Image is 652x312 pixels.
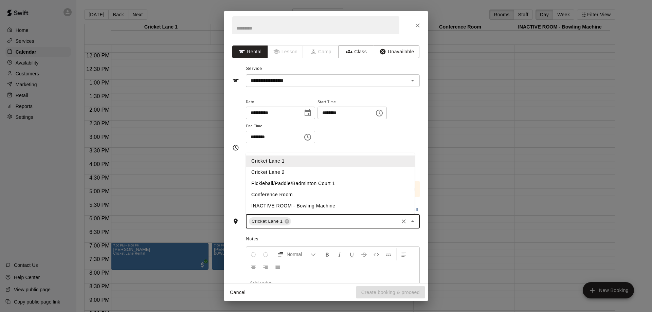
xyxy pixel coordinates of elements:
span: Normal [287,251,310,258]
li: Cricket Lane 2 [246,167,415,178]
li: INACTIVE ROOM - Bowling Machine [246,200,415,212]
span: Lessons must be created in the Services page first [268,45,304,58]
button: Close [412,19,424,32]
svg: Notes [232,283,239,290]
button: Clear [399,217,409,226]
span: Start Time [318,98,387,107]
button: Format Bold [322,248,333,260]
span: Cricket Lane 1 [249,218,286,225]
button: Left Align [398,248,410,260]
button: Redo [260,248,271,260]
svg: Timing [232,144,239,151]
button: Close [408,217,417,226]
button: Justify Align [272,260,284,273]
li: Pickleball/Paddle/Badminton Court 1 [246,178,415,189]
button: Insert Code [370,248,382,260]
button: Cancel [227,286,249,299]
button: Undo [248,248,259,260]
button: Class [339,45,374,58]
span: Date [246,98,315,107]
button: Choose time, selected time is 5:00 PM [373,106,386,120]
span: Notes [246,234,420,245]
svg: Service [232,77,239,84]
button: Format Italics [334,248,345,260]
button: Format Strikethrough [358,248,370,260]
button: Right Align [260,260,271,273]
button: Choose date, selected date is Sep 19, 2025 [301,106,314,120]
span: Camps can only be created in the Services page [303,45,339,58]
button: Rental [232,45,268,58]
svg: Rooms [232,218,239,225]
button: Open [408,76,417,85]
button: Center Align [248,260,259,273]
span: Service [246,66,262,71]
span: End Time [246,122,315,131]
div: Cricket Lane 1 [249,217,291,225]
li: Cricket Lane 1 [246,155,415,167]
button: Format Underline [346,248,358,260]
span: Repeats [246,150,287,159]
button: Unavailable [374,45,419,58]
button: Formatting Options [274,248,319,260]
button: Choose time, selected time is 7:00 PM [301,130,314,144]
button: Insert Link [383,248,394,260]
li: Conference Room [246,189,415,200]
